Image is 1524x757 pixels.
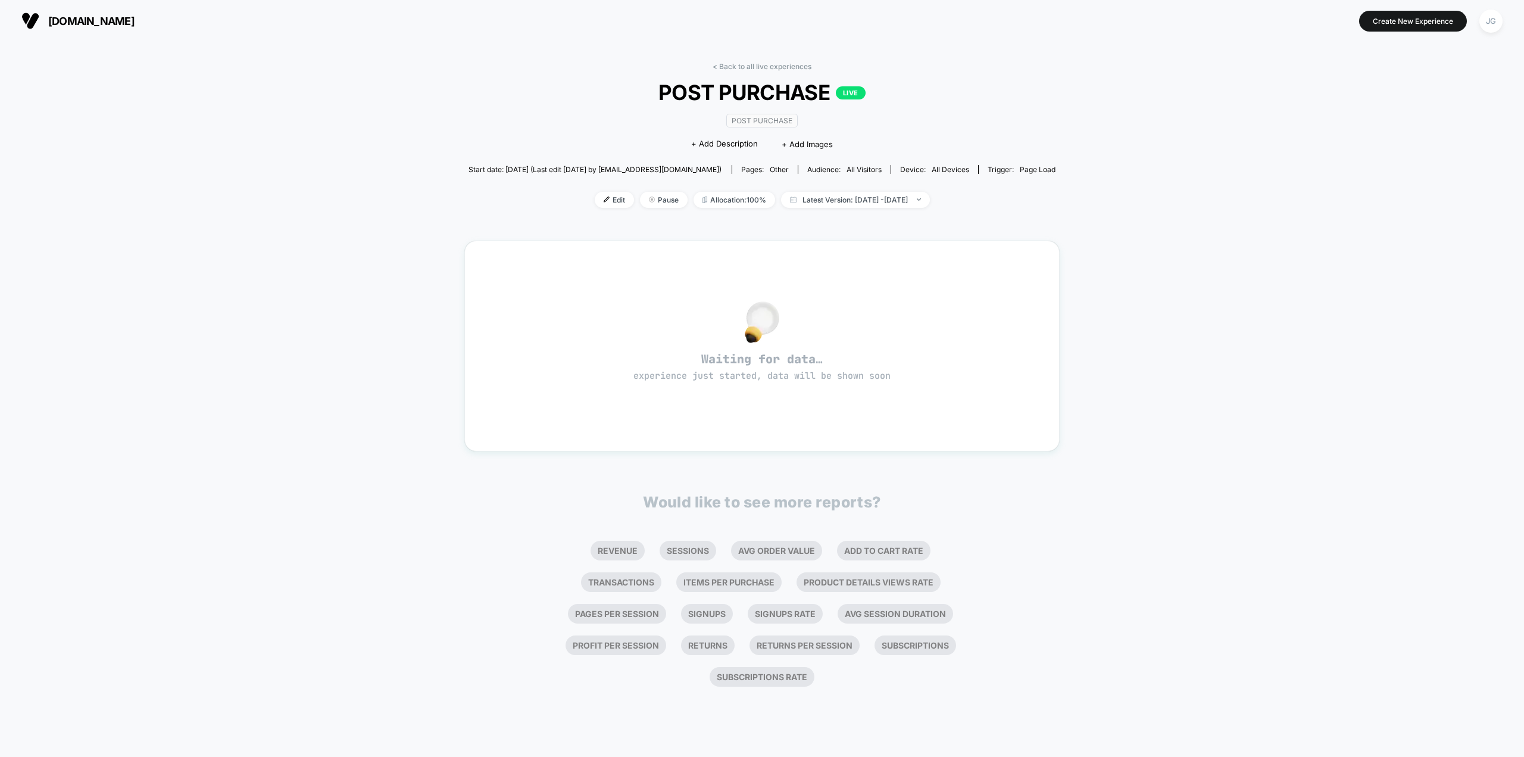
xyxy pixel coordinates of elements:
span: All Visitors [847,165,882,174]
img: Visually logo [21,12,39,30]
button: [DOMAIN_NAME] [18,11,138,30]
img: calendar [790,197,797,203]
li: Avg Order Value [731,541,822,560]
p: LIVE [836,86,866,99]
li: Subscriptions [875,635,956,655]
span: Page Load [1020,165,1055,174]
div: Pages: [741,165,789,174]
span: Allocation: 100% [694,192,775,208]
li: Revenue [591,541,645,560]
div: JG [1479,10,1503,33]
span: Edit [595,192,634,208]
span: experience just started, data will be shown soon [633,370,891,382]
span: + Add Images [782,139,833,149]
span: Post Purchase [726,114,798,127]
img: edit [604,197,610,203]
p: Would like to see more reports? [643,493,881,511]
span: + Add Description [691,138,758,150]
img: end [917,198,921,201]
span: POST PURCHASE [498,80,1026,105]
span: Waiting for data… [486,351,1038,382]
span: other [770,165,789,174]
img: no_data [745,301,779,343]
li: Signups Rate [748,604,823,624]
span: Latest Version: [DATE] - [DATE] [781,192,930,208]
li: Avg Session Duration [838,604,953,624]
li: Returns [681,635,735,655]
button: Create New Experience [1359,11,1467,32]
div: Audience: [807,165,882,174]
li: Sessions [660,541,716,560]
button: JG [1476,9,1506,33]
li: Items Per Purchase [676,572,782,592]
span: Device: [891,165,978,174]
li: Returns Per Session [749,635,860,655]
span: [DOMAIN_NAME] [48,15,135,27]
span: all devices [932,165,969,174]
span: Start date: [DATE] (Last edit [DATE] by [EMAIL_ADDRESS][DOMAIN_NAME]) [469,165,722,174]
li: Signups [681,604,733,624]
li: Product Details Views Rate [797,572,941,592]
img: end [649,197,655,203]
img: rebalance [702,197,707,203]
li: Add To Cart Rate [837,541,930,560]
a: < Back to all live experiences [713,62,811,71]
li: Profit Per Session [566,635,666,655]
li: Subscriptions Rate [710,667,814,687]
li: Pages Per Session [568,604,666,624]
span: Pause [640,192,688,208]
li: Transactions [581,572,661,592]
div: Trigger: [988,165,1055,174]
